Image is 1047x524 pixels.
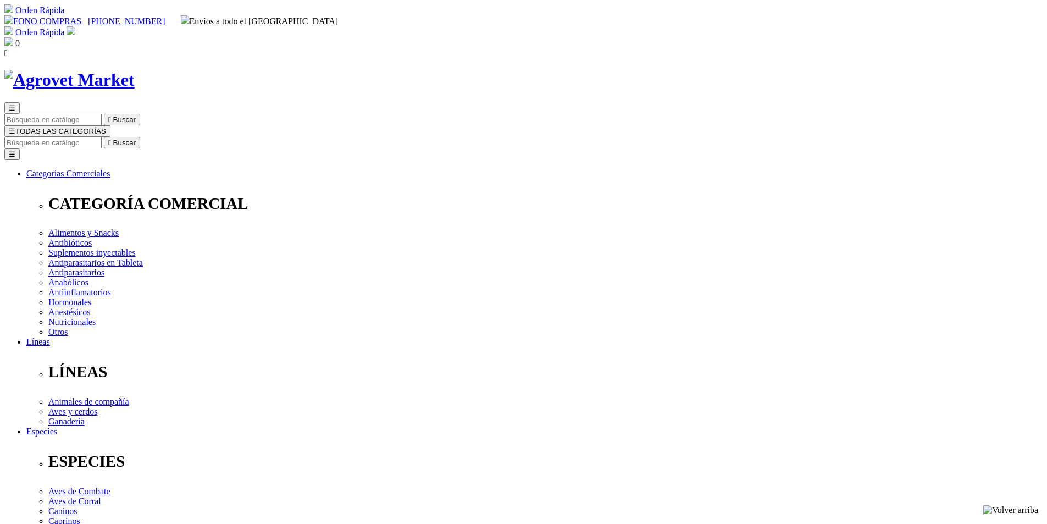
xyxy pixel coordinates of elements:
a: Antiinflamatorios [48,288,111,297]
a: Caninos [48,506,77,516]
p: LÍNEAS [48,363,1043,381]
a: Otros [48,327,68,337]
p: CATEGORÍA COMERCIAL [48,195,1043,213]
a: Antiparasitarios [48,268,104,277]
img: user.svg [67,26,75,35]
a: Especies [26,427,57,436]
input: Buscar [4,137,102,148]
a: [PHONE_NUMBER] [88,16,165,26]
a: Animales de compañía [48,397,129,406]
button: ☰ [4,102,20,114]
i:  [108,139,111,147]
span: Envíos a todo el [GEOGRAPHIC_DATA] [181,16,339,26]
a: Orden Rápida [15,27,64,37]
img: shopping-cart.svg [4,4,13,13]
a: Nutricionales [48,317,96,327]
a: Antiparasitarios en Tableta [48,258,143,267]
a: Anabólicos [48,278,88,287]
span: Buscar [113,139,136,147]
img: shopping-bag.svg [4,37,13,46]
a: Antibióticos [48,238,92,247]
span: ☰ [9,127,15,135]
a: Ganadería [48,417,85,426]
a: Aves y cerdos [48,407,97,416]
button:  Buscar [104,137,140,148]
button: ☰TODAS LAS CATEGORÍAS [4,125,110,137]
img: Volver arriba [983,505,1038,515]
a: Anestésicos [48,307,90,317]
button: ☰ [4,148,20,160]
a: Suplementos inyectables [48,248,136,257]
span: Buscar [113,115,136,124]
i:  [108,115,111,124]
img: phone.svg [4,15,13,24]
img: delivery-truck.svg [181,15,190,24]
input: Buscar [4,114,102,125]
p: ESPECIES [48,453,1043,471]
a: Alimentos y Snacks [48,228,119,238]
a: FONO COMPRAS [4,16,81,26]
a: Aves de Combate [48,487,110,496]
img: shopping-cart.svg [4,26,13,35]
img: Agrovet Market [4,70,135,90]
a: Líneas [26,337,50,346]
button:  Buscar [104,114,140,125]
span: 0 [15,38,20,48]
i:  [4,48,8,58]
a: Categorías Comerciales [26,169,110,178]
a: Acceda a su cuenta de cliente [67,27,75,37]
a: Hormonales [48,297,91,307]
a: Aves de Corral [48,497,101,506]
span: ☰ [9,104,15,112]
a: Orden Rápida [15,5,64,15]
